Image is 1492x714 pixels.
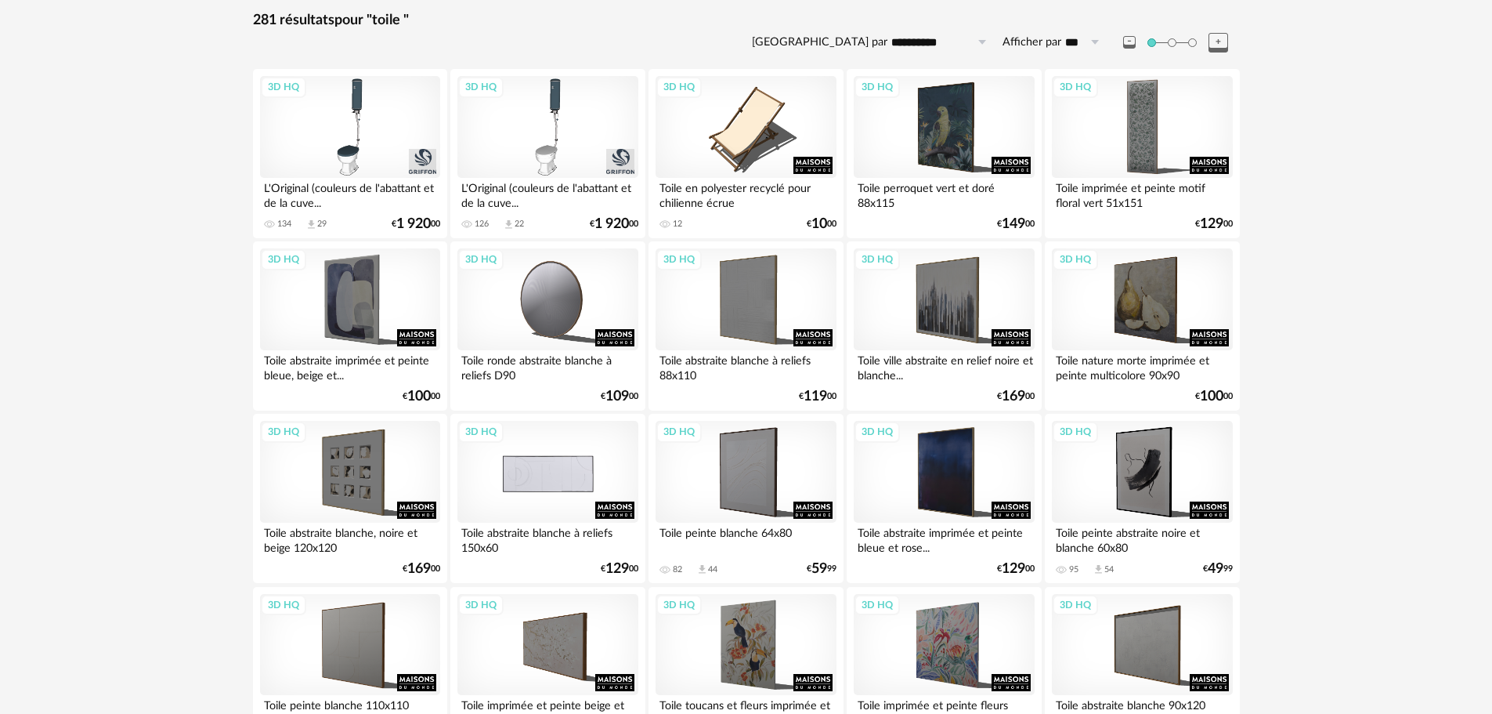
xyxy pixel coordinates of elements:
div: € 99 [807,564,836,574]
div: € 00 [997,219,1035,230]
div: 54 [1104,564,1114,575]
span: 169 [1002,391,1025,402]
div: 126 [475,219,489,230]
label: Afficher par [1002,35,1061,50]
div: Toile en polyester recyclé pour chilienne écrue [656,178,836,209]
div: € 00 [590,219,638,230]
span: 129 [1002,564,1025,574]
a: 3D HQ Toile ville abstraite en relief noire et blanche... €16900 [847,241,1041,411]
div: Toile nature morte imprimée et peinte multicolore 90x90 [1052,350,1232,382]
a: 3D HQ Toile peinte blanche 64x80 82 Download icon 44 €5999 [648,414,843,583]
div: 29 [317,219,327,230]
div: Toile peinte abstraite noire et blanche 60x80 [1052,523,1232,554]
a: 3D HQ Toile abstraite imprimée et peinte bleue et rose... €12900 [847,414,1041,583]
span: 59 [811,564,827,574]
span: Download icon [696,564,708,575]
div: 281 résultats [253,12,1240,30]
div: 134 [277,219,291,230]
span: Download icon [305,219,317,230]
span: 129 [1200,219,1223,230]
div: 3D HQ [656,249,702,270]
div: € 00 [1195,391,1233,402]
div: 3D HQ [1053,249,1098,270]
div: L'Original (couleurs de l'abattant et de la cuve... [260,178,440,209]
a: 3D HQ Toile en polyester recyclé pour chilienne écrue 12 €1000 [648,69,843,238]
a: 3D HQ Toile peinte abstraite noire et blanche 60x80 95 Download icon 54 €4999 [1045,414,1239,583]
span: Download icon [1093,564,1104,575]
div: 3D HQ [261,249,306,270]
span: 169 [407,564,431,574]
div: 3D HQ [1053,422,1098,442]
div: 3D HQ [656,422,702,442]
span: 49 [1208,564,1223,574]
div: 3D HQ [656,77,702,97]
div: € 00 [997,391,1035,402]
a: 3D HQ Toile abstraite blanche à reliefs 150x60 €12900 [450,414,645,583]
a: 3D HQ Toile abstraite blanche à reliefs 88x110 €11900 [648,241,843,411]
a: 3D HQ Toile abstraite blanche, noire et beige 120x120 €16900 [253,414,447,583]
div: € 00 [799,391,836,402]
div: 3D HQ [854,77,900,97]
div: 3D HQ [458,595,504,615]
a: 3D HQ Toile nature morte imprimée et peinte multicolore 90x90 €10000 [1045,241,1239,411]
span: 1 920 [594,219,629,230]
div: Toile abstraite imprimée et peinte bleue et rose... [854,523,1034,554]
a: 3D HQ Toile ronde abstraite blanche à reliefs D90 €10900 [450,241,645,411]
span: 100 [1200,391,1223,402]
span: 100 [407,391,431,402]
span: pour "toile " [334,13,409,27]
span: 1 920 [396,219,431,230]
div: Toile ronde abstraite blanche à reliefs D90 [457,350,638,382]
div: L'Original (couleurs de l'abattant et de la cuve... [457,178,638,209]
a: 3D HQ Toile perroquet vert et doré 88x115 €14900 [847,69,1041,238]
div: 3D HQ [261,595,306,615]
a: 3D HQ L'Original (couleurs de l'abattant et de la cuve... 126 Download icon 22 €1 92000 [450,69,645,238]
div: € 00 [403,564,440,574]
div: Toile peinte blanche 64x80 [656,523,836,554]
div: 3D HQ [1053,595,1098,615]
div: 12 [673,219,682,230]
a: 3D HQ Toile imprimée et peinte motif floral vert 51x151 €12900 [1045,69,1239,238]
div: 3D HQ [1053,77,1098,97]
div: Toile abstraite blanche à reliefs 150x60 [457,523,638,554]
span: Download icon [503,219,515,230]
div: 3D HQ [458,77,504,97]
div: Toile abstraite blanche, noire et beige 120x120 [260,523,440,554]
div: 44 [708,564,717,575]
div: € 00 [807,219,836,230]
span: 119 [804,391,827,402]
div: 3D HQ [261,77,306,97]
div: Toile perroquet vert et doré 88x115 [854,178,1034,209]
div: 3D HQ [656,595,702,615]
div: Toile abstraite blanche à reliefs 88x110 [656,350,836,382]
div: € 00 [1195,219,1233,230]
a: 3D HQ Toile abstraite imprimée et peinte bleue, beige et... €10000 [253,241,447,411]
div: 3D HQ [854,595,900,615]
div: Toile imprimée et peinte motif floral vert 51x151 [1052,178,1232,209]
div: Toile ville abstraite en relief noire et blanche... [854,350,1034,382]
label: [GEOGRAPHIC_DATA] par [752,35,887,50]
div: 3D HQ [458,249,504,270]
div: 82 [673,564,682,575]
div: € 00 [601,564,638,574]
div: 3D HQ [458,422,504,442]
div: € 00 [403,391,440,402]
div: 22 [515,219,524,230]
a: 3D HQ L'Original (couleurs de l'abattant et de la cuve... 134 Download icon 29 €1 92000 [253,69,447,238]
span: 109 [605,391,629,402]
span: 149 [1002,219,1025,230]
div: 3D HQ [854,422,900,442]
div: 95 [1069,564,1078,575]
div: Toile abstraite imprimée et peinte bleue, beige et... [260,350,440,382]
div: € 99 [1203,564,1233,574]
div: 3D HQ [261,422,306,442]
div: € 00 [392,219,440,230]
div: 3D HQ [854,249,900,270]
span: 10 [811,219,827,230]
span: 129 [605,564,629,574]
div: € 00 [601,391,638,402]
div: € 00 [997,564,1035,574]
